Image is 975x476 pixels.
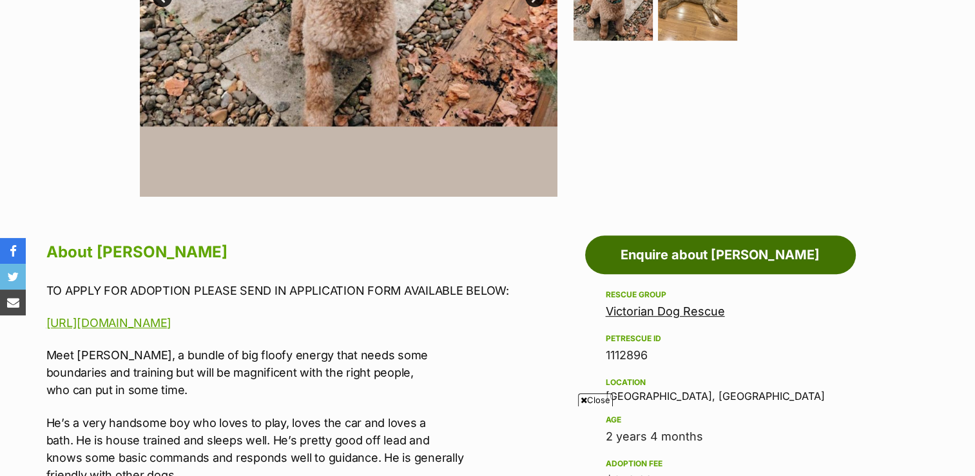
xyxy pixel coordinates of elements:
[175,412,800,470] iframe: Advertisement
[606,304,725,318] a: Victorian Dog Rescue
[585,235,856,274] a: Enquire about [PERSON_NAME]
[578,393,613,406] span: Close
[46,238,579,266] h2: About [PERSON_NAME]
[46,346,579,399] p: Meet [PERSON_NAME], a bundle of big floofy energy that needs some boundaries and training but wil...
[606,375,835,402] div: [GEOGRAPHIC_DATA], [GEOGRAPHIC_DATA]
[46,316,171,330] a: [URL][DOMAIN_NAME]
[606,290,835,300] div: Rescue group
[606,377,835,388] div: Location
[606,346,835,364] div: 1112896
[46,282,579,299] p: TO APPLY FOR ADOPTION PLEASE SEND IN APPLICATION FORM AVAILABLE BELOW:
[606,333,835,344] div: PetRescue ID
